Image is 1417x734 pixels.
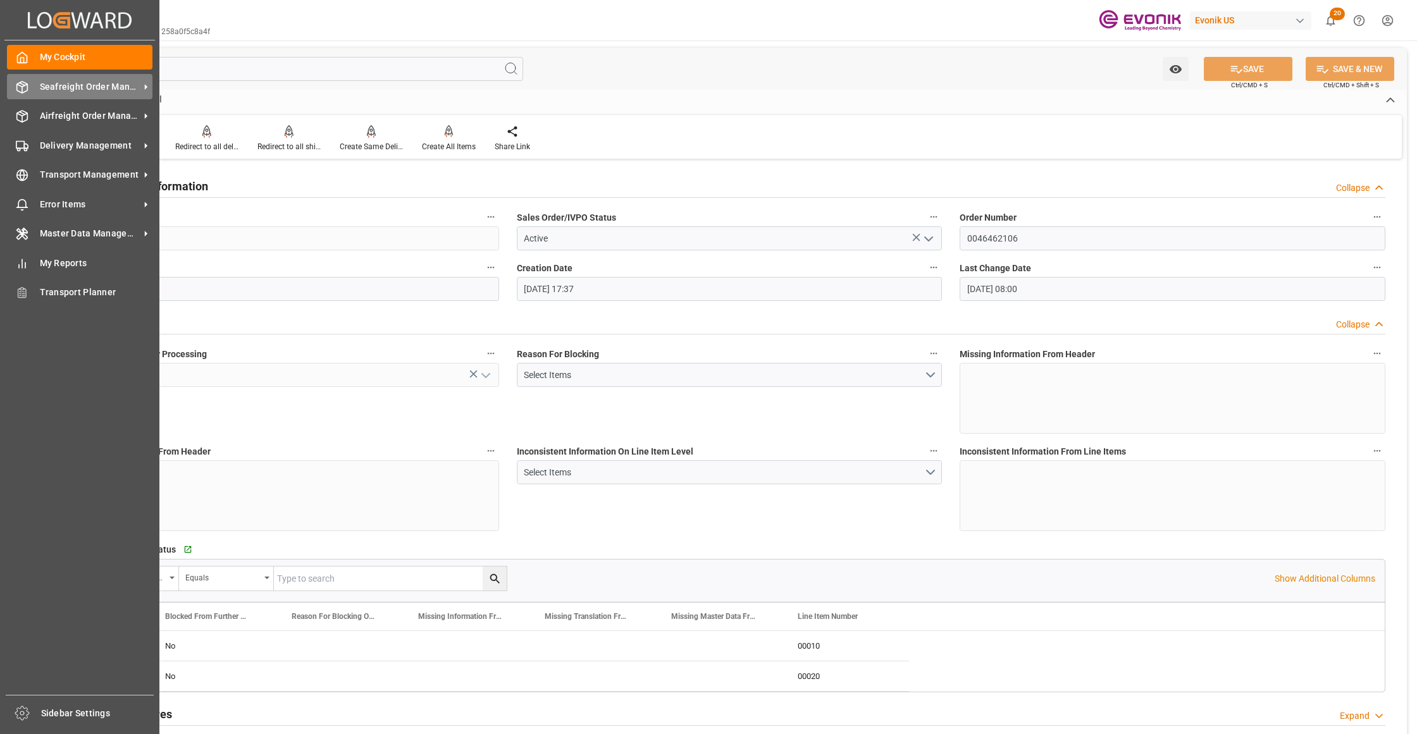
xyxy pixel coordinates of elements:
[925,345,942,362] button: Reason For Blocking
[925,443,942,459] button: Inconsistent Information On Line Item Level
[1231,80,1268,90] span: Ctrl/CMD + S
[783,631,909,661] div: 00010
[274,566,507,590] input: Type to search
[495,141,530,152] div: Share Link
[1369,209,1385,225] button: Order Number
[517,348,599,361] span: Reason For Blocking
[7,280,152,305] a: Transport Planner
[40,198,140,211] span: Error Items
[517,262,572,275] span: Creation Date
[1330,8,1345,20] span: 20
[925,209,942,225] button: Sales Order/IVPO Status
[1336,181,1370,195] div: Collapse
[1163,57,1189,81] button: open menu
[150,661,909,692] div: Press SPACE to select this row.
[960,262,1031,275] span: Last Change Date
[517,211,616,224] span: Sales Order/IVPO Status
[7,45,152,70] a: My Cockpit
[483,209,499,225] button: code
[1336,318,1370,331] div: Collapse
[179,566,274,590] button: open menu
[483,443,499,459] button: Missing Master Data From Header
[175,141,238,152] div: Redirect to all deliveries
[292,612,376,621] span: Reason For Blocking On This Line Item
[1369,345,1385,362] button: Missing Information From Header
[517,460,943,484] button: open menu
[40,139,140,152] span: Delivery Management
[40,286,153,299] span: Transport Planner
[165,612,250,621] span: Blocked From Further Processing
[1306,57,1394,81] button: SAVE & NEW
[40,51,153,64] span: My Cockpit
[58,57,523,81] input: Search Fields
[960,445,1126,458] span: Inconsistent Information From Line Items
[1340,709,1370,723] div: Expand
[517,445,693,458] span: Inconsistent Information On Line Item Level
[422,141,476,152] div: Create All Items
[483,345,499,362] button: Blocked From Further Processing
[418,612,503,621] span: Missing Information From Line Item
[257,141,321,152] div: Redirect to all shipments
[925,259,942,276] button: Creation Date
[517,363,943,387] button: open menu
[1275,572,1375,585] p: Show Additional Columns
[1204,57,1292,81] button: SAVE
[483,566,507,590] button: search button
[40,80,140,94] span: Seafreight Order Management
[1099,9,1181,32] img: Evonik-brand-mark-Deep-Purple-RGB.jpeg_1700498283.jpeg
[40,168,140,181] span: Transport Management
[524,369,924,382] div: Select Items
[960,277,1385,301] input: DD.MM.YYYY HH:MM
[165,662,261,691] div: No
[1190,8,1316,32] button: Evonik US
[545,612,629,621] span: Missing Translation From Master Data
[919,229,937,248] button: open menu
[40,109,140,123] span: Airfreight Order Management
[475,365,494,385] button: open menu
[671,612,756,621] span: Missing Master Data From SAP
[798,612,858,621] span: Line Item Number
[483,259,499,276] button: Order Type (SAP)
[783,661,909,691] div: 00020
[517,277,943,301] input: DD.MM.YYYY HH:MM
[1316,6,1345,35] button: show 20 new notifications
[41,707,154,720] span: Sidebar Settings
[7,250,152,275] a: My Reports
[1190,11,1311,30] div: Evonik US
[40,257,153,270] span: My Reports
[1369,259,1385,276] button: Last Change Date
[340,141,403,152] div: Create Same Delivery Date
[960,211,1017,224] span: Order Number
[524,466,924,479] div: Select Items
[1345,6,1373,35] button: Help Center
[960,348,1095,361] span: Missing Information From Header
[1323,80,1379,90] span: Ctrl/CMD + Shift + S
[150,631,909,661] div: Press SPACE to select this row.
[185,569,260,584] div: Equals
[40,227,140,240] span: Master Data Management
[1369,443,1385,459] button: Inconsistent Information From Line Items
[165,632,261,661] div: No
